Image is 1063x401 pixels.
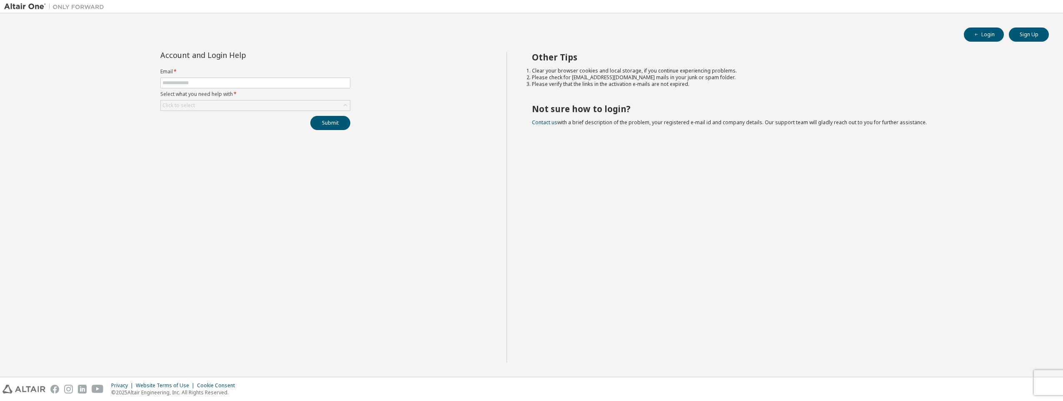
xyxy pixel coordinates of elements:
[111,382,136,389] div: Privacy
[2,385,45,393] img: altair_logo.svg
[532,81,1034,88] li: Please verify that the links in the activation e-mails are not expired.
[92,385,104,393] img: youtube.svg
[532,119,927,126] span: with a brief description of the problem, your registered e-mail id and company details. Our suppo...
[78,385,87,393] img: linkedin.svg
[310,116,350,130] button: Submit
[160,91,350,98] label: Select what you need help with
[161,100,350,110] div: Click to select
[532,119,557,126] a: Contact us
[64,385,73,393] img: instagram.svg
[532,103,1034,114] h2: Not sure how to login?
[160,68,350,75] label: Email
[964,28,1004,42] button: Login
[532,74,1034,81] li: Please check for [EMAIL_ADDRESS][DOMAIN_NAME] mails in your junk or spam folder.
[532,52,1034,63] h2: Other Tips
[111,389,240,396] p: © 2025 Altair Engineering, Inc. All Rights Reserved.
[532,68,1034,74] li: Clear your browser cookies and local storage, if you continue experiencing problems.
[136,382,197,389] div: Website Terms of Use
[197,382,240,389] div: Cookie Consent
[162,102,195,109] div: Click to select
[4,3,108,11] img: Altair One
[50,385,59,393] img: facebook.svg
[1009,28,1049,42] button: Sign Up
[160,52,312,58] div: Account and Login Help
